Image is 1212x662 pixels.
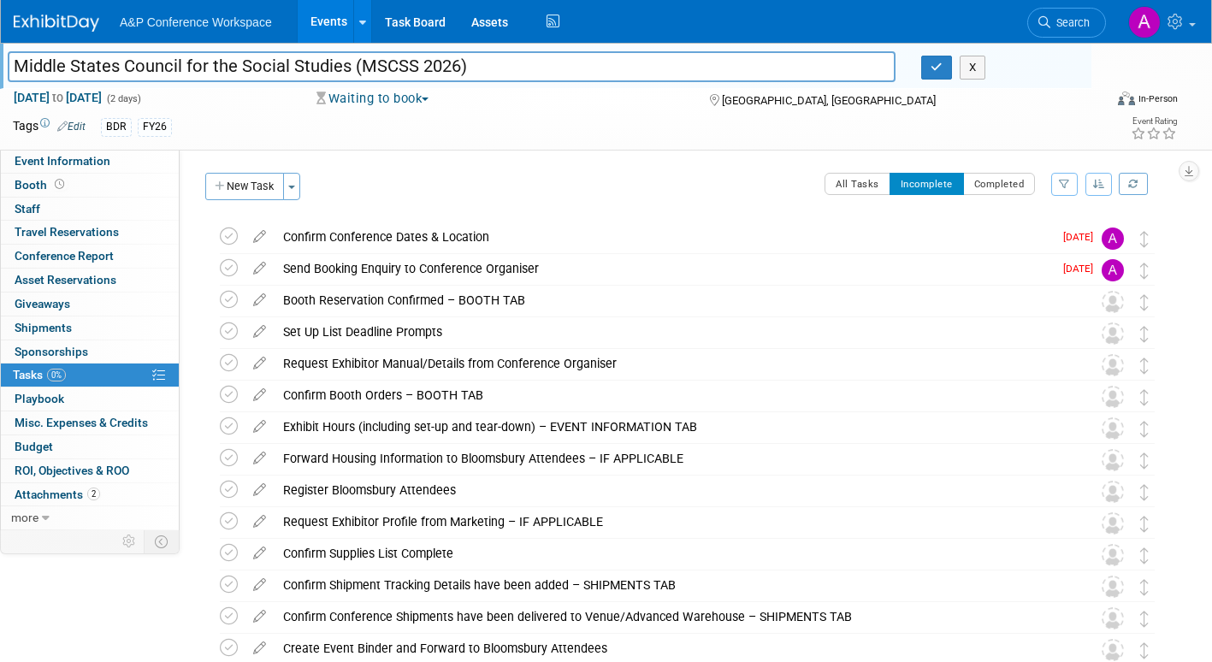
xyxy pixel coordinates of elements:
[1140,547,1149,564] i: Move task
[1,269,179,292] a: Asset Reservations
[1,483,179,506] a: Attachments2
[1140,611,1149,627] i: Move task
[275,444,1067,473] div: Forward Housing Information to Bloomsbury Attendees – IF APPLICABLE
[1063,231,1102,243] span: [DATE]
[1063,263,1102,275] span: [DATE]
[1,245,179,268] a: Conference Report
[1140,263,1149,279] i: Move task
[87,488,100,500] span: 2
[275,570,1067,600] div: Confirm Shipment Tracking Details have been added – SHIPMENTS TAB
[1050,16,1090,29] span: Search
[1128,6,1161,38] img: Amanda Oney
[115,530,145,553] td: Personalize Event Tab Strip
[245,609,275,624] a: edit
[1140,358,1149,374] i: Move task
[15,488,100,501] span: Attachments
[1102,512,1124,535] img: Unassigned
[1102,449,1124,471] img: Unassigned
[15,392,64,405] span: Playbook
[15,416,148,429] span: Misc. Expenses & Credits
[105,93,141,104] span: (2 days)
[275,317,1067,346] div: Set Up List Deadline Prompts
[1,221,179,244] a: Travel Reservations
[1,316,179,340] a: Shipments
[1140,642,1149,659] i: Move task
[1,150,179,173] a: Event Information
[245,641,275,656] a: edit
[1102,386,1124,408] img: Unassigned
[15,440,53,453] span: Budget
[275,381,1067,410] div: Confirm Booth Orders – BOOTH TAB
[15,154,110,168] span: Event Information
[51,178,68,191] span: Booth not reserved yet
[275,539,1067,568] div: Confirm Supplies List Complete
[1138,92,1178,105] div: In-Person
[15,202,40,216] span: Staff
[1,506,179,529] a: more
[1,387,179,411] a: Playbook
[47,369,66,381] span: 0%
[120,15,272,29] span: A&P Conference Workspace
[1102,607,1124,629] img: Unassigned
[1,411,179,434] a: Misc. Expenses & Credits
[960,56,986,80] button: X
[1140,389,1149,405] i: Move task
[275,507,1067,536] div: Request Exhibitor Profile from Marketing – IF APPLICABLE
[205,173,284,200] button: New Task
[15,464,129,477] span: ROI, Objectives & ROO
[245,577,275,593] a: edit
[1102,481,1124,503] img: Unassigned
[1131,117,1177,126] div: Event Rating
[890,173,964,195] button: Incomplete
[13,117,86,137] td: Tags
[1140,231,1149,247] i: Move task
[275,254,1053,283] div: Send Booking Enquiry to Conference Organiser
[15,178,68,192] span: Booth
[1102,417,1124,440] img: Unassigned
[275,349,1067,378] div: Request Exhibitor Manual/Details from Conference Organiser
[310,90,435,108] button: Waiting to book
[1102,228,1124,250] img: Amanda Oney
[245,482,275,498] a: edit
[1140,579,1149,595] i: Move task
[57,121,86,133] a: Edit
[825,173,890,195] button: All Tasks
[1119,173,1148,195] a: Refresh
[1,340,179,364] a: Sponsorships
[245,514,275,529] a: edit
[1102,291,1124,313] img: Unassigned
[1102,354,1124,376] img: Unassigned
[1102,322,1124,345] img: Unassigned
[275,222,1053,251] div: Confirm Conference Dates & Location
[15,321,72,334] span: Shipments
[14,15,99,32] img: ExhibitDay
[275,286,1067,315] div: Booth Reservation Confirmed – BOOTH TAB
[1140,421,1149,437] i: Move task
[15,345,88,358] span: Sponsorships
[1140,326,1149,342] i: Move task
[1102,639,1124,661] img: Unassigned
[1,459,179,482] a: ROI, Objectives & ROO
[1102,259,1124,281] img: Amanda Oney
[15,297,70,310] span: Giveaways
[50,91,66,104] span: to
[245,229,275,245] a: edit
[11,511,38,524] span: more
[1,198,179,221] a: Staff
[245,451,275,466] a: edit
[275,476,1067,505] div: Register Bloomsbury Attendees
[245,356,275,371] a: edit
[1140,484,1149,500] i: Move task
[963,173,1036,195] button: Completed
[1,435,179,458] a: Budget
[15,273,116,287] span: Asset Reservations
[15,249,114,263] span: Conference Report
[245,387,275,403] a: edit
[245,419,275,434] a: edit
[101,118,132,136] div: BDR
[13,368,66,381] span: Tasks
[13,90,103,105] span: [DATE] [DATE]
[1118,92,1135,105] img: Format-Inperson.png
[275,412,1067,441] div: Exhibit Hours (including set-up and tear-down) – EVENT INFORMATION TAB
[1027,8,1106,38] a: Search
